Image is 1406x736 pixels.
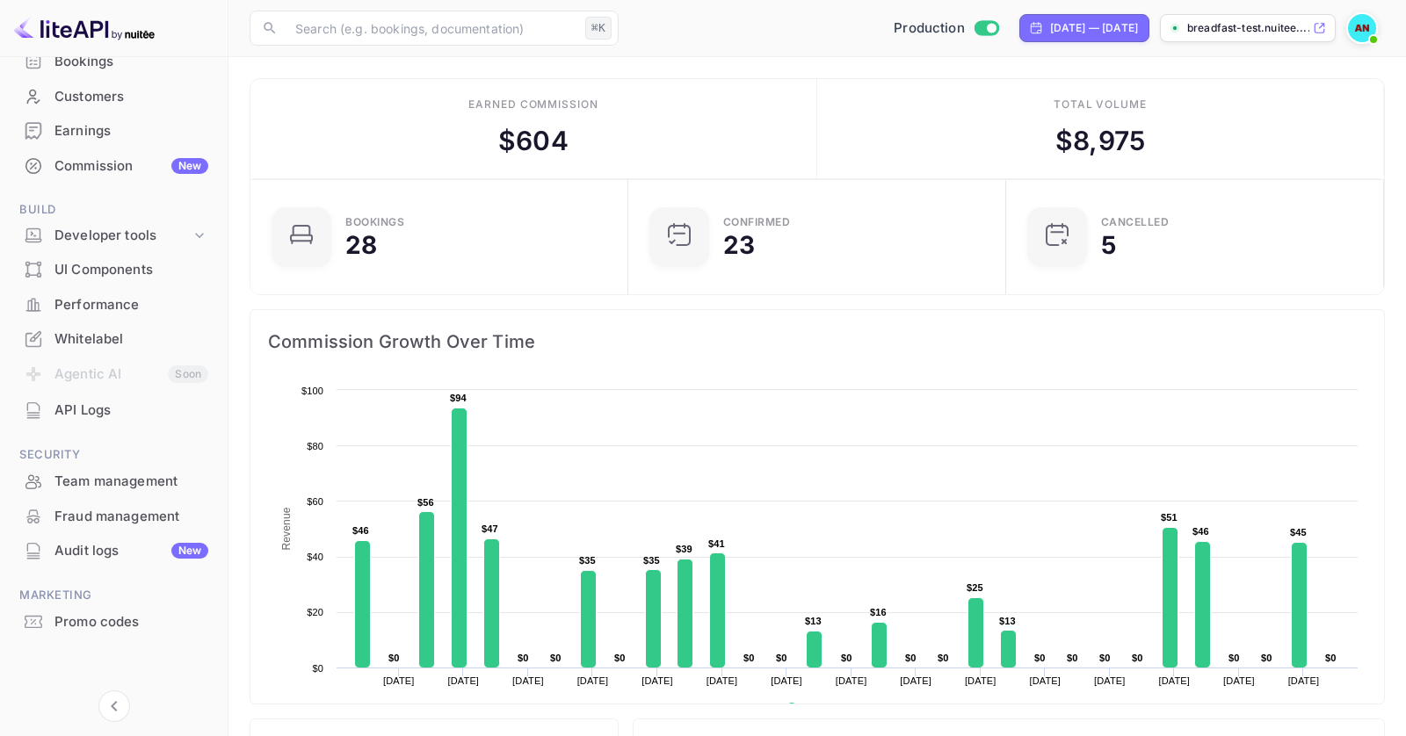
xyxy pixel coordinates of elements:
[585,17,612,40] div: ⌘K
[1055,121,1145,161] div: $ 8,975
[550,653,562,663] text: $0
[771,675,802,686] text: [DATE]
[388,653,400,663] text: $0
[577,675,609,686] text: [DATE]
[1290,527,1307,538] text: $45
[54,541,208,561] div: Audit logs
[11,149,217,182] a: CommissionNew
[999,616,1016,626] text: $13
[11,253,217,287] div: UI Components
[54,612,208,632] div: Promo codes
[870,607,887,617] text: $16
[54,52,208,72] div: Bookings
[482,523,498,534] text: $47
[1034,653,1046,663] text: $0
[312,663,323,674] text: $0
[54,329,208,350] div: Whitelabel
[641,675,673,686] text: [DATE]
[171,543,208,559] div: New
[11,534,217,566] a: Audit logsNew
[54,121,208,141] div: Earnings
[54,226,191,246] div: Developer tools
[11,288,217,322] div: Performance
[1132,653,1143,663] text: $0
[1067,653,1078,663] text: $0
[54,156,208,177] div: Commission
[11,500,217,532] a: Fraud management
[1159,675,1191,686] text: [DATE]
[518,653,529,663] text: $0
[383,675,415,686] text: [DATE]
[11,114,217,147] a: Earnings
[11,253,217,285] a: UI Components
[11,322,217,357] div: Whitelabel
[1099,653,1111,663] text: $0
[307,441,323,451] text: $80
[1101,233,1116,257] div: 5
[614,653,626,663] text: $0
[11,500,217,534] div: Fraud management
[1187,20,1309,36] p: breadfast-test.nuitee....
[11,80,217,114] div: Customers
[54,507,208,527] div: Fraud management
[579,555,596,566] text: $35
[11,322,217,355] a: Whitelabel
[887,18,1005,39] div: Switch to Sandbox mode
[512,675,544,686] text: [DATE]
[417,497,434,508] text: $56
[11,465,217,497] a: Team management
[352,525,369,536] text: $46
[11,605,217,639] div: Promo codes
[11,445,217,465] span: Security
[1348,14,1376,42] img: Abdelrahman Nasef
[307,607,323,617] text: $20
[1192,526,1209,537] text: $46
[1161,512,1178,523] text: $51
[11,80,217,112] a: Customers
[345,233,377,257] div: 28
[11,45,217,79] div: Bookings
[1228,653,1240,663] text: $0
[11,220,217,251] div: Developer tools
[1325,653,1337,663] text: $0
[54,295,208,315] div: Performance
[11,393,217,426] a: API Logs
[1288,675,1320,686] text: [DATE]
[14,14,155,42] img: LiteAPI logo
[803,703,848,715] text: Revenue
[11,200,217,220] span: Build
[11,149,217,184] div: CommissionNew
[498,121,569,161] div: $ 604
[1261,653,1272,663] text: $0
[938,653,949,663] text: $0
[54,472,208,492] div: Team management
[448,675,480,686] text: [DATE]
[805,616,822,626] text: $13
[900,675,931,686] text: [DATE]
[1050,20,1138,36] div: [DATE] — [DATE]
[965,675,997,686] text: [DATE]
[307,552,323,562] text: $40
[11,586,217,605] span: Marketing
[723,217,791,227] div: Confirmed
[1094,675,1126,686] text: [DATE]
[1101,217,1170,227] div: CANCELLED
[894,18,965,39] span: Production
[723,233,755,257] div: 23
[905,653,917,663] text: $0
[11,534,217,568] div: Audit logsNew
[54,260,208,280] div: UI Components
[54,87,208,107] div: Customers
[1223,675,1255,686] text: [DATE]
[743,653,755,663] text: $0
[967,582,983,593] text: $25
[776,653,787,663] text: $0
[171,158,208,174] div: New
[285,11,578,46] input: Search (e.g. bookings, documentation)
[11,465,217,499] div: Team management
[98,690,130,722] button: Collapse navigation
[280,507,293,550] text: Revenue
[268,328,1366,356] span: Commission Growth Over Time
[841,653,852,663] text: $0
[54,400,208,421] div: API Logs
